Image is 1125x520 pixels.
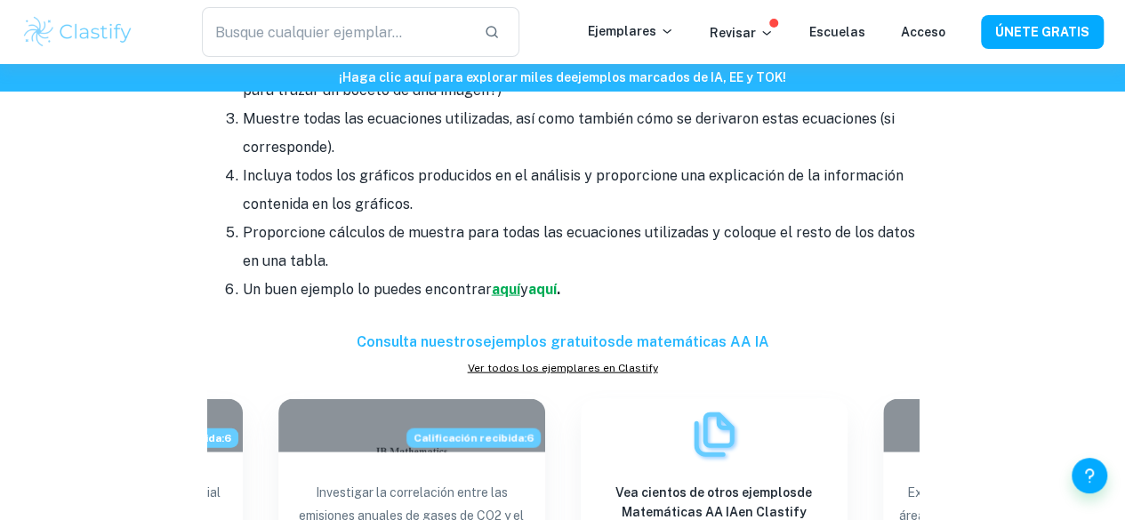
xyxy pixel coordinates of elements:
font: ÚNETE GRATIS [995,26,1089,40]
font: y [520,281,528,298]
font: Consulta nuestros [357,333,483,350]
font: Vea cientos de otros ejemplos [615,485,797,500]
font: ¡Haga clic aquí para explorar miles de [339,70,571,84]
font: Calificación recibida: [414,432,526,444]
img: Logotipo de Clastify [21,14,134,50]
font: Muestre todas las ecuaciones utilizadas, así como también cómo se derivaron estas ecuaciones (si ... [243,110,895,156]
font: Incluya todos los gráficos producidos en el análisis y proporcione una explicación de la informac... [243,167,904,212]
font: ! [783,70,786,84]
font: en Clastify [738,505,807,519]
font: Un buen ejemplo lo puedes encontrar [243,281,492,298]
a: Ver todos los ejemplares en Clastify [207,360,919,376]
a: aquí [528,281,557,298]
font: Proporcione cálculos de muestra para todas las ecuaciones utilizadas y coloque el resto de los da... [243,224,915,269]
font: Ver todos los ejemplares en Clastify [468,362,658,374]
a: Escuelas [809,25,865,39]
font: ejemplos marcados de IA, EE y TOK [571,70,783,84]
a: aquí [492,281,520,298]
font: de Matemáticas AA IA [622,485,813,519]
font: 6 [224,432,231,444]
font: ejemplos gratuitos [483,333,615,350]
font: Ejemplares [588,24,656,38]
a: Acceso [901,25,945,39]
font: de matemáticas AA IA [615,333,769,350]
button: Ayuda y comentarios [1072,458,1107,493]
font: . [557,281,560,298]
font: Revisar [710,26,756,40]
button: ÚNETE GRATIS [981,15,1104,48]
img: Ejemplares [687,408,741,461]
input: Busque cualquier ejemplar... [202,7,470,57]
font: 6 [526,432,534,444]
